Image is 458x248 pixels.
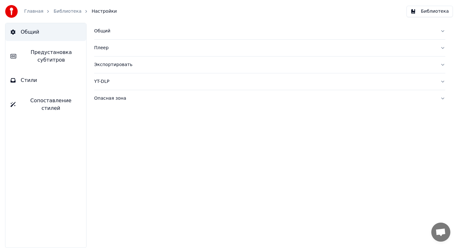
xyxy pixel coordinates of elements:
[5,23,86,41] button: Общий
[5,44,86,69] button: Предустановка субтитров
[24,8,43,15] a: Главная
[94,40,445,56] button: Плеер
[94,28,435,34] div: Общий
[5,5,18,18] img: youka
[94,62,435,68] div: Экспортировать
[21,49,81,64] span: Предустановка субтитров
[431,223,450,242] a: Открытый чат
[94,73,445,90] button: YT-DLP
[5,71,86,89] button: Стили
[21,97,81,112] span: Сопоставление стилей
[24,8,117,15] nav: breadcrumb
[21,77,37,84] span: Стили
[406,6,453,17] button: Библиотека
[53,8,81,15] a: Библиотека
[94,23,445,39] button: Общий
[94,95,435,102] div: Опасная зона
[92,8,117,15] span: Настройки
[94,57,445,73] button: Экспортировать
[94,78,435,85] div: YT-DLP
[5,92,86,117] button: Сопоставление стилей
[21,28,39,36] span: Общий
[94,45,435,51] div: Плеер
[94,90,445,107] button: Опасная зона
